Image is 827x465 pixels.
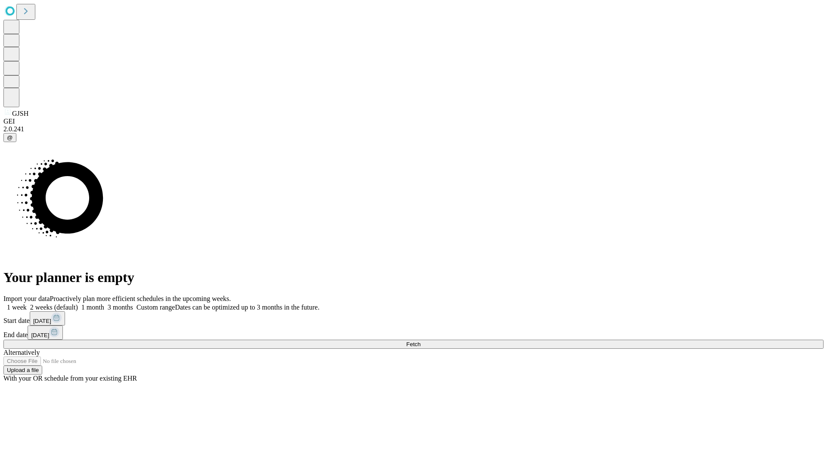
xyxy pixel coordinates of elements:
span: Custom range [137,304,175,311]
span: 1 month [81,304,104,311]
span: Alternatively [3,349,40,356]
span: [DATE] [31,332,49,338]
h1: Your planner is empty [3,270,824,285]
span: With your OR schedule from your existing EHR [3,375,137,382]
button: Upload a file [3,366,42,375]
span: Proactively plan more efficient schedules in the upcoming weeks. [50,295,231,302]
button: [DATE] [30,311,65,325]
span: 3 months [108,304,133,311]
span: [DATE] [33,318,51,324]
span: Fetch [406,341,420,347]
div: End date [3,325,824,340]
span: 2 weeks (default) [30,304,78,311]
div: 2.0.241 [3,125,824,133]
button: [DATE] [28,325,63,340]
span: Import your data [3,295,50,302]
span: Dates can be optimized up to 3 months in the future. [175,304,319,311]
div: GEI [3,118,824,125]
div: Start date [3,311,824,325]
button: @ [3,133,16,142]
span: GJSH [12,110,28,117]
button: Fetch [3,340,824,349]
span: @ [7,134,13,141]
span: 1 week [7,304,27,311]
